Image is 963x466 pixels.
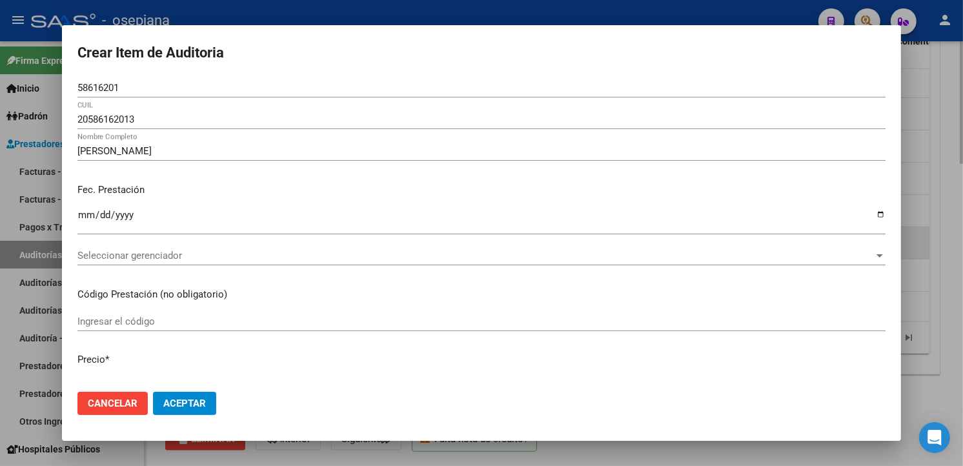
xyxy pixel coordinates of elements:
[77,183,886,198] p: Fec. Prestación
[153,392,216,415] button: Aceptar
[77,250,874,261] span: Seleccionar gerenciador
[88,398,137,409] span: Cancelar
[77,352,886,367] p: Precio
[919,422,950,453] div: Open Intercom Messenger
[77,41,886,65] h2: Crear Item de Auditoria
[77,392,148,415] button: Cancelar
[77,287,886,302] p: Código Prestación (no obligatorio)
[163,398,206,409] span: Aceptar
